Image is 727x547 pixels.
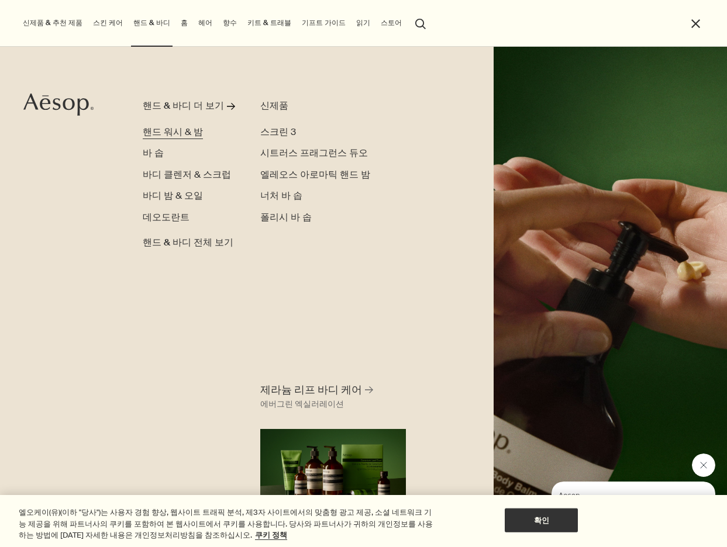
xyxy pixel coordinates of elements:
span: 폴리시 바 솝 [260,212,312,223]
a: 바디 밤 & 오일 [143,189,203,203]
a: 핸드 & 바디 더 보기 [143,99,239,118]
span: 바디 클렌저 & 스크럽 [143,169,231,181]
span: 바디 밤 & 오일 [143,190,203,202]
span: 엘레오스 아로마틱 핸드 밤 [260,169,370,181]
div: 에버그린 엑실러레이션 [260,397,344,411]
iframe: Aesop의 메시지 닫기 [692,453,715,477]
div: 신제품 [260,99,377,113]
a: 제라늄 리프 바디 케어 에버그린 엑실러레이션Full range of Geranium Leaf products displaying against a green background. [257,380,409,511]
span: 시트러스 프래그런스 듀오 [260,147,368,159]
span: 핸드 워시 & 밤 [143,126,203,138]
span: 스크린 3 [260,126,296,138]
span: 너처 바 솝 [260,190,302,202]
a: 핸드 & 바디 [131,16,173,30]
a: 헤어 [196,16,215,30]
a: 시트러스 프래그런스 듀오 [260,147,368,161]
a: Aesop [20,90,97,122]
a: 엘레오스 아로마틱 핸드 밤 [260,168,370,182]
a: 향수 [220,16,239,30]
a: 기프트 가이드 [299,16,348,30]
div: 엘오케이(유)(이하 "당사")는 사용자 경험 향상, 웹사이트 트래픽 분석, 제3자 사이트에서의 맞춤형 광고 제공, 소셜 네트워크 기능 제공을 위해 파트너사의 쿠키를 포함하여 ... [19,507,436,541]
a: 바디 클렌저 & 스크럽 [143,168,231,182]
a: 핸드 워시 & 밤 [143,126,203,140]
div: Aesop님의 말: "지금 바로 컨설턴트를 통해 맞춤형 제품 상담을 받으실 수 있습니다.". 대화를 계속하려면 메시징 창을 엽니다. [523,453,715,535]
span: 데오도란트 [143,212,189,223]
button: 확인 [505,508,578,532]
iframe: Aesop의 메시지 [552,482,715,535]
a: 홈 [178,16,190,30]
a: 바 솝 [143,147,164,161]
a: 개인 정보 보호에 대한 자세한 정보, 새 탭에서 열기 [255,530,287,540]
a: 읽기 [354,16,373,30]
a: 키트 & 트래블 [245,16,294,30]
button: 스토어 [378,16,404,30]
a: 너처 바 솝 [260,189,302,203]
a: 스킨 케어 [91,16,125,30]
button: 신제품 & 추천 제품 [20,16,85,30]
svg: Aesop [23,93,94,116]
span: 핸드 & 바디 전체 보기 [143,236,233,250]
span: 제라늄 리프 바디 케어 [260,383,362,397]
a: 핸드 & 바디 전체 보기 [143,231,233,250]
button: 메뉴 닫기 [689,17,702,30]
img: A hand holding the pump dispensing Geranium Leaf Body Balm on to hand. [494,47,727,547]
button: 검색창 열기 [410,12,431,34]
span: 바 솝 [143,147,164,159]
a: 데오도란트 [143,211,189,225]
a: 스크린 3 [260,126,296,140]
div: 핸드 & 바디 더 보기 [143,99,224,113]
a: 폴리시 바 솝 [260,211,312,225]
